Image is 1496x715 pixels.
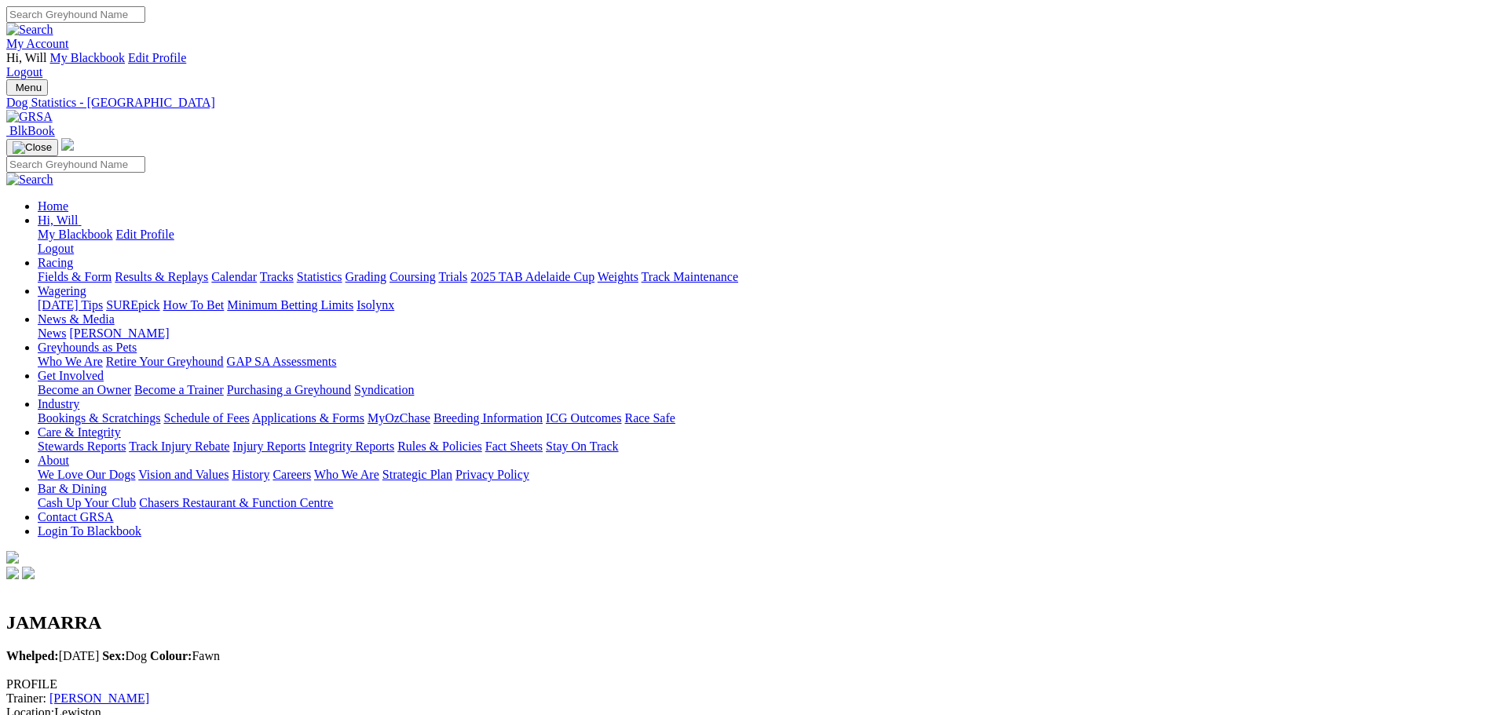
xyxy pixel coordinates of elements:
b: Sex: [102,649,125,662]
a: Race Safe [624,411,675,425]
div: Industry [38,411,1490,425]
img: Search [6,173,53,187]
a: Stewards Reports [38,440,126,453]
a: BlkBook [6,124,55,137]
button: Toggle navigation [6,139,58,156]
a: [PERSON_NAME] [49,691,149,705]
a: Retire Your Greyhound [106,355,224,368]
a: My Blackbook [50,51,126,64]
a: Cash Up Your Club [38,496,136,509]
img: logo-grsa-white.png [61,138,74,151]
a: Calendar [211,270,257,283]
a: Tracks [260,270,294,283]
a: Privacy Policy [455,468,529,481]
span: Hi, Will [38,213,79,227]
a: Wagering [38,284,86,297]
a: Breeding Information [433,411,543,425]
div: Get Involved [38,383,1490,397]
div: My Account [6,51,1490,79]
a: Chasers Restaurant & Function Centre [139,496,333,509]
a: Rules & Policies [397,440,482,453]
a: SUREpick [106,298,159,312]
a: Greyhounds as Pets [38,341,137,354]
div: PROFILE [6,677,1490,691]
a: Logout [6,65,42,78]
a: Who We Are [314,468,379,481]
button: Toggle navigation [6,79,48,96]
a: MyOzChase [368,411,430,425]
img: facebook.svg [6,567,19,579]
a: Syndication [354,383,414,396]
img: GRSA [6,110,53,124]
a: Injury Reports [232,440,305,453]
a: Hi, Will [38,213,82,227]
a: Stay On Track [546,440,618,453]
a: Bookings & Scratchings [38,411,160,425]
span: BlkBook [9,124,55,137]
a: Results & Replays [115,270,208,283]
h2: JAMARRA [6,612,1490,633]
a: Purchasing a Greyhound [227,383,351,396]
a: GAP SA Assessments [227,355,337,368]
a: Coursing [390,270,436,283]
a: My Blackbook [38,228,113,241]
a: Home [38,199,68,213]
a: Edit Profile [116,228,174,241]
a: Applications & Forms [252,411,364,425]
a: Fields & Form [38,270,112,283]
b: Colour: [150,649,192,662]
a: Minimum Betting Limits [227,298,353,312]
a: 2025 TAB Adelaide Cup [470,270,594,283]
a: Become an Owner [38,383,131,396]
a: My Account [6,37,69,50]
a: Edit Profile [128,51,186,64]
span: Trainer: [6,691,46,705]
a: About [38,454,69,467]
a: Track Injury Rebate [129,440,229,453]
a: ICG Outcomes [546,411,621,425]
div: Greyhounds as Pets [38,355,1490,369]
a: [DATE] Tips [38,298,103,312]
img: twitter.svg [22,567,35,579]
a: [PERSON_NAME] [69,326,169,340]
div: Hi, Will [38,228,1490,256]
div: Dog Statistics - [GEOGRAPHIC_DATA] [6,96,1490,110]
a: Isolynx [357,298,394,312]
a: Track Maintenance [642,270,738,283]
b: Whelped: [6,649,59,662]
a: How To Bet [163,298,225,312]
a: News [38,326,66,340]
div: Bar & Dining [38,496,1490,510]
a: Trials [438,270,467,283]
a: Industry [38,397,79,410]
span: [DATE] [6,649,99,662]
div: Racing [38,270,1490,284]
a: Bar & Dining [38,482,107,495]
img: Close [13,141,52,154]
a: Care & Integrity [38,425,121,439]
a: Become a Trainer [134,383,224,396]
a: Who We Are [38,355,103,368]
input: Search [6,156,145,173]
a: Get Involved [38,369,104,382]
a: Statistics [297,270,342,283]
div: News & Media [38,326,1490,341]
a: Racing [38,256,73,269]
a: Fact Sheets [485,440,543,453]
input: Search [6,6,145,23]
span: Dog [102,649,147,662]
img: Search [6,23,53,37]
a: Logout [38,242,74,255]
a: Grading [346,270,386,283]
a: Vision and Values [138,468,229,481]
a: Contact GRSA [38,510,113,523]
span: Menu [16,82,42,93]
div: Care & Integrity [38,440,1490,454]
img: logo-grsa-white.png [6,551,19,564]
a: Careers [272,468,311,481]
a: Strategic Plan [382,468,452,481]
a: Schedule of Fees [163,411,249,425]
span: Fawn [150,649,220,662]
a: Login To Blackbook [38,524,141,538]
a: Integrity Reports [309,440,394,453]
